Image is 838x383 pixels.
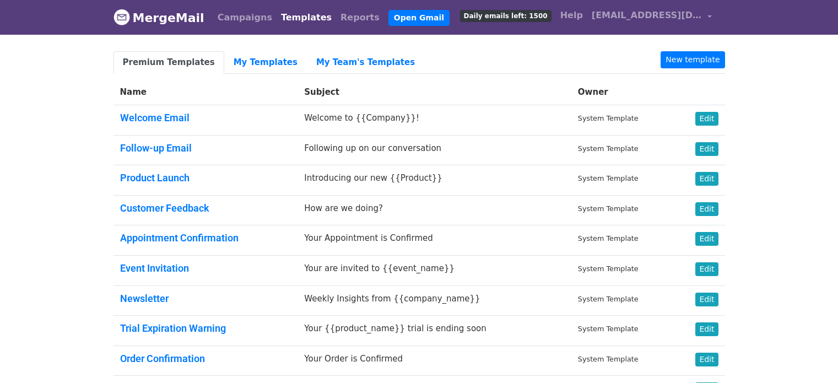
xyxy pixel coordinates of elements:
[213,7,277,29] a: Campaigns
[120,322,226,334] a: Trial Expiration Warning
[298,285,571,316] td: Weekly Insights from {{company_name}}
[388,10,450,26] a: Open Gmail
[695,353,718,366] a: Edit
[113,79,298,105] th: Name
[113,6,204,29] a: MergeMail
[695,293,718,306] a: Edit
[661,51,725,68] a: New template
[120,293,169,304] a: Newsletter
[307,51,424,74] a: My Team's Templates
[695,112,718,126] a: Edit
[578,174,639,182] small: System Template
[120,112,190,123] a: Welcome Email
[456,4,556,26] a: Daily emails left: 1500
[578,295,639,303] small: System Template
[120,232,239,244] a: Appointment Confirmation
[298,255,571,285] td: Your are invited to {{event_name}}
[298,79,571,105] th: Subject
[695,172,718,186] a: Edit
[298,316,571,346] td: Your {{product_name}} trial is ending soon
[578,325,639,333] small: System Template
[571,79,674,105] th: Owner
[695,202,718,216] a: Edit
[578,234,639,242] small: System Template
[578,265,639,273] small: System Template
[120,172,190,184] a: Product Launch
[592,9,702,22] span: [EMAIL_ADDRESS][DOMAIN_NAME]
[298,225,571,256] td: Your Appointment is Confirmed
[113,9,130,25] img: MergeMail logo
[578,114,639,122] small: System Template
[120,262,189,274] a: Event Invitation
[587,4,716,30] a: [EMAIL_ADDRESS][DOMAIN_NAME]
[695,232,718,246] a: Edit
[298,195,571,225] td: How are we doing?
[298,165,571,196] td: Introducing our new {{Product}}
[224,51,307,74] a: My Templates
[695,322,718,336] a: Edit
[120,142,192,154] a: Follow-up Email
[120,353,205,364] a: Order Confirmation
[695,142,718,156] a: Edit
[298,346,571,376] td: Your Order is Confirmed
[578,204,639,213] small: System Template
[460,10,552,22] span: Daily emails left: 1500
[298,105,571,136] td: Welcome to {{Company}}!
[113,51,224,74] a: Premium Templates
[120,202,209,214] a: Customer Feedback
[578,144,639,153] small: System Template
[298,135,571,165] td: Following up on our conversation
[578,355,639,363] small: System Template
[336,7,384,29] a: Reports
[695,262,718,276] a: Edit
[277,7,336,29] a: Templates
[556,4,587,26] a: Help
